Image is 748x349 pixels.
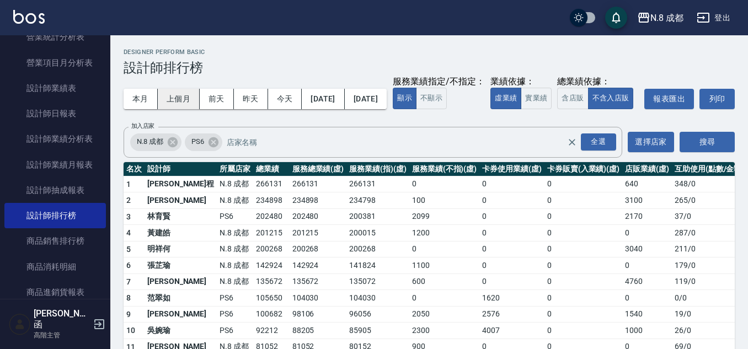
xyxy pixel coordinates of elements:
[217,257,253,274] td: N.8 成都
[4,203,106,228] a: 設計師排行榜
[290,225,347,241] td: 201215
[416,88,447,109] button: 不顯示
[622,162,672,176] th: 店販業績(虛)
[409,162,479,176] th: 服務業績(不指)(虛)
[393,76,485,88] div: 服務業績指定/不指定：
[126,293,131,302] span: 8
[145,162,217,176] th: 設計師
[346,290,409,307] td: 104030
[217,192,253,209] td: N.8 成都
[479,225,544,241] td: 0
[409,225,479,241] td: 1200
[622,192,672,209] td: 3100
[302,89,344,109] button: [DATE]
[409,306,479,323] td: 2050
[644,89,694,109] a: 報表匯出
[224,132,586,152] input: 店家名稱
[672,176,747,192] td: 348 / 0
[217,306,253,323] td: PS6
[290,192,347,209] td: 234898
[185,136,211,147] span: PS6
[628,132,674,152] button: 選擇店家
[672,257,747,274] td: 179 / 0
[124,49,735,56] h2: Designer Perform Basic
[672,225,747,241] td: 287 / 0
[4,50,106,76] a: 營業項目月分析表
[544,257,622,274] td: 0
[622,208,672,225] td: 2170
[145,192,217,209] td: [PERSON_NAME]
[124,89,158,109] button: 本月
[253,162,290,176] th: 總業績
[680,132,735,152] button: 搜尋
[290,290,347,307] td: 104030
[217,323,253,339] td: PS6
[479,176,544,192] td: 0
[490,88,521,109] button: 虛業績
[581,133,616,151] div: 全選
[699,89,735,109] button: 列印
[253,208,290,225] td: 202480
[126,326,136,335] span: 10
[479,208,544,225] td: 0
[544,162,622,176] th: 卡券販賣(入業績)(虛)
[346,241,409,257] td: 200268
[672,290,747,307] td: 0 / 0
[290,241,347,257] td: 200268
[217,176,253,192] td: N.8 成都
[672,273,747,290] td: 119 / 0
[126,212,131,221] span: 3
[490,76,552,88] div: 業績依據：
[346,208,409,225] td: 200381
[409,273,479,290] td: 600
[346,323,409,339] td: 85905
[145,323,217,339] td: 吳婉瑜
[217,241,253,257] td: N.8 成都
[409,290,479,307] td: 0
[4,228,106,254] a: 商品銷售排行榜
[409,176,479,192] td: 0
[131,122,154,130] label: 加入店家
[290,176,347,192] td: 266131
[346,192,409,209] td: 234798
[145,306,217,323] td: [PERSON_NAME]
[253,176,290,192] td: 266131
[521,88,552,109] button: 實業績
[346,162,409,176] th: 服務業績(指)(虛)
[34,330,90,340] p: 高階主管
[290,323,347,339] td: 88205
[130,133,181,151] div: N.8 成都
[126,277,131,286] span: 7
[4,126,106,152] a: 設計師業績分析表
[479,323,544,339] td: 4007
[126,196,131,205] span: 2
[579,131,618,153] button: Open
[290,257,347,274] td: 142924
[253,192,290,209] td: 234898
[158,89,200,109] button: 上個月
[4,254,106,280] a: 商品消耗明細
[605,7,627,29] button: save
[253,257,290,274] td: 142924
[409,208,479,225] td: 2099
[217,290,253,307] td: PS6
[253,273,290,290] td: 135672
[622,306,672,323] td: 1540
[290,306,347,323] td: 98106
[345,89,387,109] button: [DATE]
[253,306,290,323] td: 100682
[479,290,544,307] td: 1620
[346,225,409,241] td: 200015
[126,180,131,189] span: 1
[268,89,302,109] button: 今天
[4,152,106,178] a: 設計師業績月報表
[145,290,217,307] td: 范翠如
[622,176,672,192] td: 640
[544,290,622,307] td: 0
[622,323,672,339] td: 1000
[633,7,688,29] button: N.8 成都
[4,24,106,50] a: 營業統計分析表
[124,60,735,76] h3: 設計師排行榜
[4,280,106,305] a: 商品進銷貨報表
[253,323,290,339] td: 92212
